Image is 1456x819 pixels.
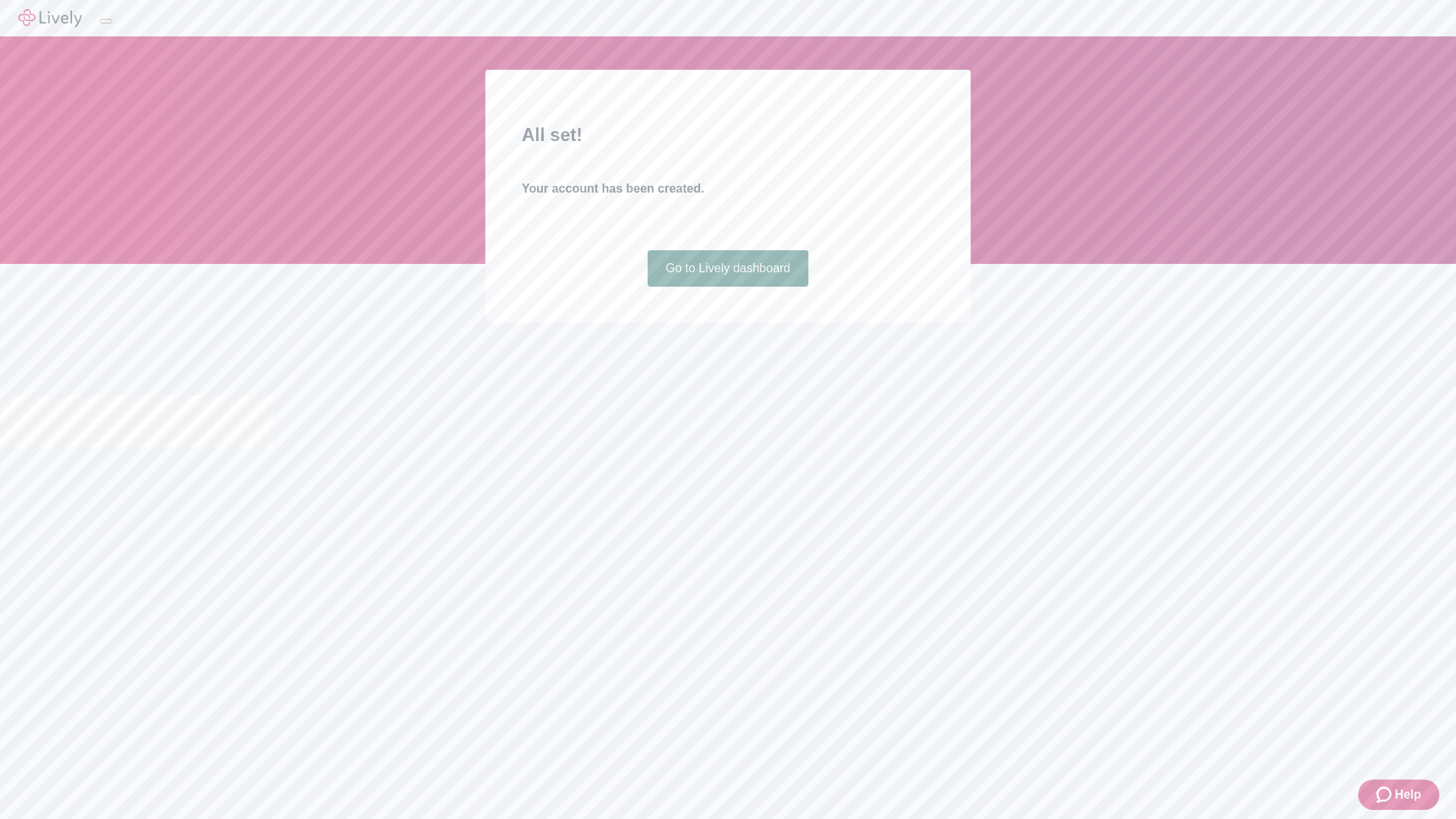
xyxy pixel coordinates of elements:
[1395,786,1421,804] span: Help
[18,9,82,27] img: Lively
[522,180,934,198] h4: Your account has been created.
[100,19,112,24] button: Log out
[1376,786,1395,804] svg: Zendesk support icon
[1358,780,1439,810] button: Zendesk support iconHelp
[522,121,934,149] h2: All set!
[648,250,809,287] a: Go to Lively dashboard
